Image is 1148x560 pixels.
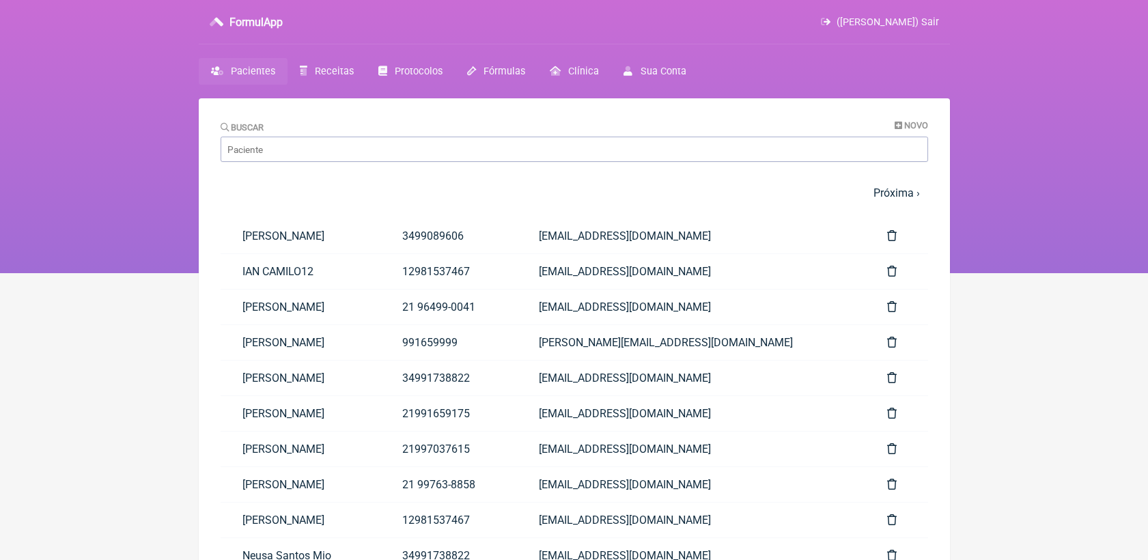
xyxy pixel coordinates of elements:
a: [PERSON_NAME][EMAIL_ADDRESS][DOMAIN_NAME] [517,325,865,360]
span: Receitas [315,66,354,77]
a: [EMAIL_ADDRESS][DOMAIN_NAME] [517,361,865,395]
a: 21991659175 [380,396,517,431]
a: Próxima › [873,186,920,199]
span: ([PERSON_NAME]) Sair [837,16,939,28]
a: [PERSON_NAME] [221,432,380,466]
a: Sua Conta [611,58,698,85]
a: [PERSON_NAME] [221,325,380,360]
span: Pacientes [231,66,275,77]
span: Fórmulas [484,66,525,77]
a: [EMAIL_ADDRESS][DOMAIN_NAME] [517,219,865,253]
a: [PERSON_NAME] [221,467,380,502]
a: Clínica [537,58,611,85]
a: 34991738822 [380,361,517,395]
a: Pacientes [199,58,288,85]
a: 21997037615 [380,432,517,466]
label: Buscar [221,122,264,132]
span: Novo [904,120,928,130]
a: 12981537467 [380,254,517,289]
h3: FormulApp [229,16,283,29]
a: 991659999 [380,325,517,360]
a: [EMAIL_ADDRESS][DOMAIN_NAME] [517,254,865,289]
input: Paciente [221,137,928,162]
a: 21 99763-8858 [380,467,517,502]
a: [EMAIL_ADDRESS][DOMAIN_NAME] [517,467,865,502]
a: [EMAIL_ADDRESS][DOMAIN_NAME] [517,432,865,466]
a: [EMAIL_ADDRESS][DOMAIN_NAME] [517,396,865,431]
a: ([PERSON_NAME]) Sair [821,16,938,28]
a: [PERSON_NAME] [221,503,380,537]
a: 12981537467 [380,503,517,537]
span: Protocolos [395,66,443,77]
a: 3499089606 [380,219,517,253]
a: [PERSON_NAME] [221,290,380,324]
a: [PERSON_NAME] [221,361,380,395]
a: Receitas [288,58,366,85]
a: [PERSON_NAME] [221,219,380,253]
a: [EMAIL_ADDRESS][DOMAIN_NAME] [517,503,865,537]
a: 21 96499-0041 [380,290,517,324]
span: Clínica [568,66,599,77]
a: Protocolos [366,58,455,85]
span: Sua Conta [641,66,686,77]
nav: pager [221,178,928,208]
a: [PERSON_NAME] [221,396,380,431]
a: [EMAIL_ADDRESS][DOMAIN_NAME] [517,290,865,324]
a: Novo [895,120,928,130]
a: Fórmulas [455,58,537,85]
a: IAN CAMILO12 [221,254,380,289]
